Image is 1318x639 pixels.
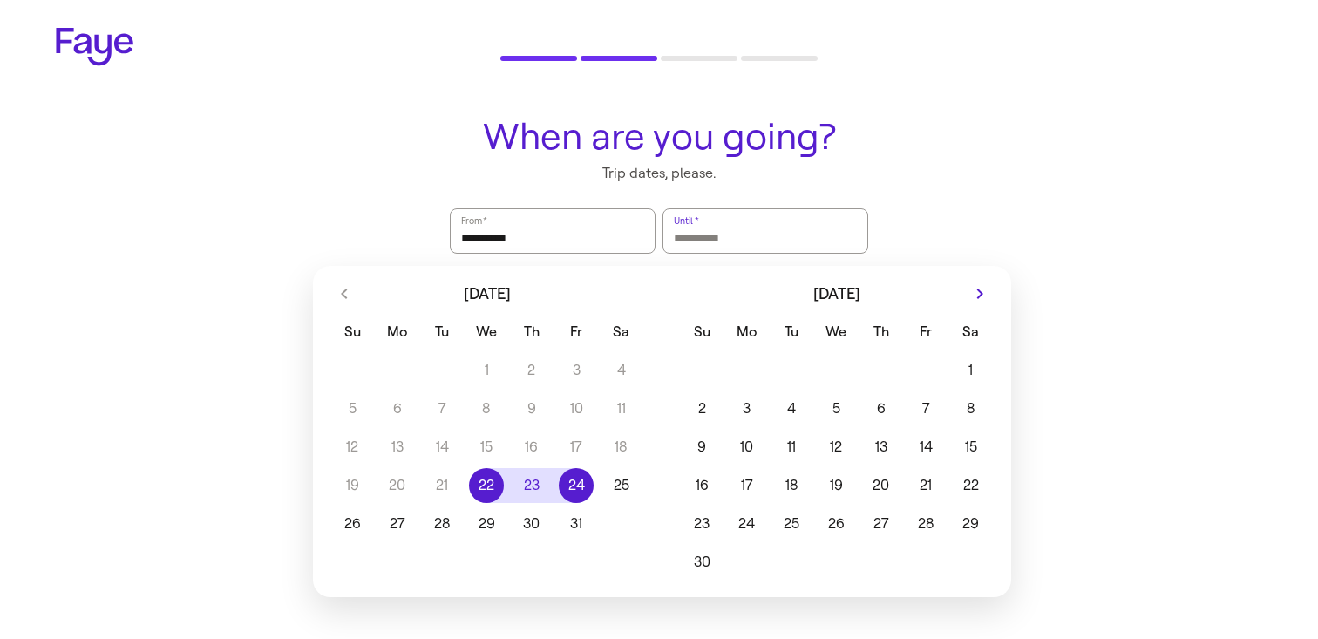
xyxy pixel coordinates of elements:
span: [DATE] [464,286,511,302]
span: Monday [377,315,418,350]
button: 2 [680,391,724,426]
span: Sunday [332,315,373,350]
button: 31 [554,506,599,541]
button: 29 [465,506,509,541]
button: 22 [948,468,993,503]
span: Tuesday [771,315,812,350]
button: 7 [904,391,948,426]
span: Thursday [511,315,552,350]
button: 10 [724,430,769,465]
button: 19 [814,468,859,503]
button: 28 [419,506,464,541]
span: [DATE] [813,286,860,302]
button: 21 [904,468,948,503]
button: 25 [769,506,813,541]
button: 18 [769,468,813,503]
button: 1 [948,353,993,388]
button: 17 [724,468,769,503]
h1: When are you going? [439,117,879,157]
button: 23 [509,468,554,503]
button: 28 [904,506,948,541]
button: 22 [465,468,509,503]
span: Friday [556,315,597,350]
button: 30 [680,545,724,580]
label: Until [672,212,700,229]
span: Friday [906,315,947,350]
button: 4 [769,391,813,426]
span: Wednesday [466,315,507,350]
button: 15 [948,430,993,465]
button: 26 [330,506,375,541]
button: 23 [680,506,724,541]
span: Sunday [682,315,723,350]
span: Monday [726,315,767,350]
button: 3 [724,391,769,426]
button: 24 [724,506,769,541]
span: Saturday [950,315,991,350]
button: 27 [859,506,903,541]
button: 9 [680,430,724,465]
button: 24 [554,468,599,503]
button: 27 [375,506,419,541]
button: 26 [814,506,859,541]
span: Wednesday [816,315,857,350]
label: From [459,212,488,229]
button: 6 [859,391,903,426]
button: 25 [599,468,643,503]
span: Tuesday [421,315,462,350]
button: 5 [814,391,859,426]
button: 13 [859,430,903,465]
button: Next month [966,280,994,308]
button: 14 [904,430,948,465]
button: 30 [509,506,554,541]
button: 29 [948,506,993,541]
button: 20 [859,468,903,503]
button: 12 [814,430,859,465]
span: Saturday [601,315,642,350]
button: 8 [948,391,993,426]
span: Thursday [860,315,901,350]
button: 16 [680,468,724,503]
p: Trip dates, please. [439,164,879,183]
button: 11 [769,430,813,465]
